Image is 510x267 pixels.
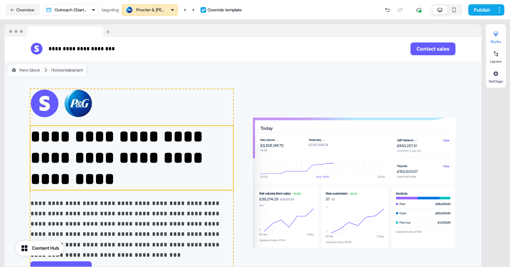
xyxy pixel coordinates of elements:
[486,68,506,84] button: Settings
[102,6,119,13] div: targeting
[136,6,165,13] div: Procter & [PERSON_NAME]
[410,42,455,55] button: Contact sales
[468,4,494,16] button: Publish
[5,24,113,37] img: Browser topbar
[55,6,89,13] div: Outreach (Starter)
[16,241,63,256] button: Content Hub
[11,67,40,74] div: Hero block
[51,67,83,74] div: Horizontal variant
[486,28,506,44] button: Styles
[246,42,455,55] div: Contact sales
[122,4,178,16] button: Procter & [PERSON_NAME]
[486,48,506,64] button: Layers
[6,4,40,16] button: Overview
[32,245,59,252] div: Content Hub
[208,6,242,13] div: Override template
